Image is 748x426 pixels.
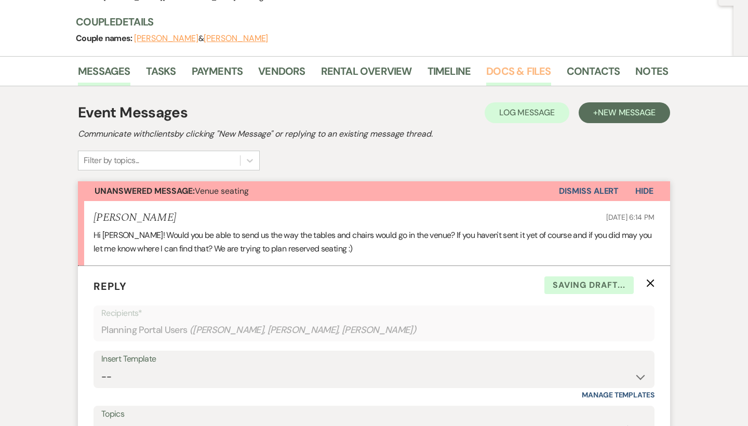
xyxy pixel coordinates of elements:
[619,181,670,201] button: Hide
[94,229,654,255] p: Hi [PERSON_NAME]! Would you be able to send us the way the tables and chairs would go in the venu...
[204,34,268,43] button: [PERSON_NAME]
[635,185,653,196] span: Hide
[559,181,619,201] button: Dismiss Alert
[101,407,647,422] label: Topics
[78,102,188,124] h1: Event Messages
[579,102,670,123] button: +New Message
[84,154,139,167] div: Filter by topics...
[258,63,305,86] a: Vendors
[101,352,647,367] div: Insert Template
[101,307,647,320] p: Recipients*
[101,320,647,340] div: Planning Portal Users
[76,15,658,29] h3: Couple Details
[428,63,471,86] a: Timeline
[598,107,656,118] span: New Message
[321,63,412,86] a: Rental Overview
[78,181,559,201] button: Unanswered Message:Venue seating
[95,185,249,196] span: Venue seating
[606,212,654,222] span: [DATE] 6:14 PM
[146,63,176,86] a: Tasks
[134,33,268,44] span: &
[76,33,134,44] span: Couple names:
[485,102,569,123] button: Log Message
[544,276,634,294] span: Saving draft...
[567,63,620,86] a: Contacts
[192,63,243,86] a: Payments
[78,128,670,140] h2: Communicate with clients by clicking "New Message" or replying to an existing message thread.
[94,279,127,293] span: Reply
[95,185,195,196] strong: Unanswered Message:
[134,34,198,43] button: [PERSON_NAME]
[635,63,668,86] a: Notes
[78,63,130,86] a: Messages
[190,323,417,337] span: ( [PERSON_NAME], [PERSON_NAME], [PERSON_NAME] )
[94,211,176,224] h5: [PERSON_NAME]
[499,107,555,118] span: Log Message
[582,390,654,400] a: Manage Templates
[486,63,551,86] a: Docs & Files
